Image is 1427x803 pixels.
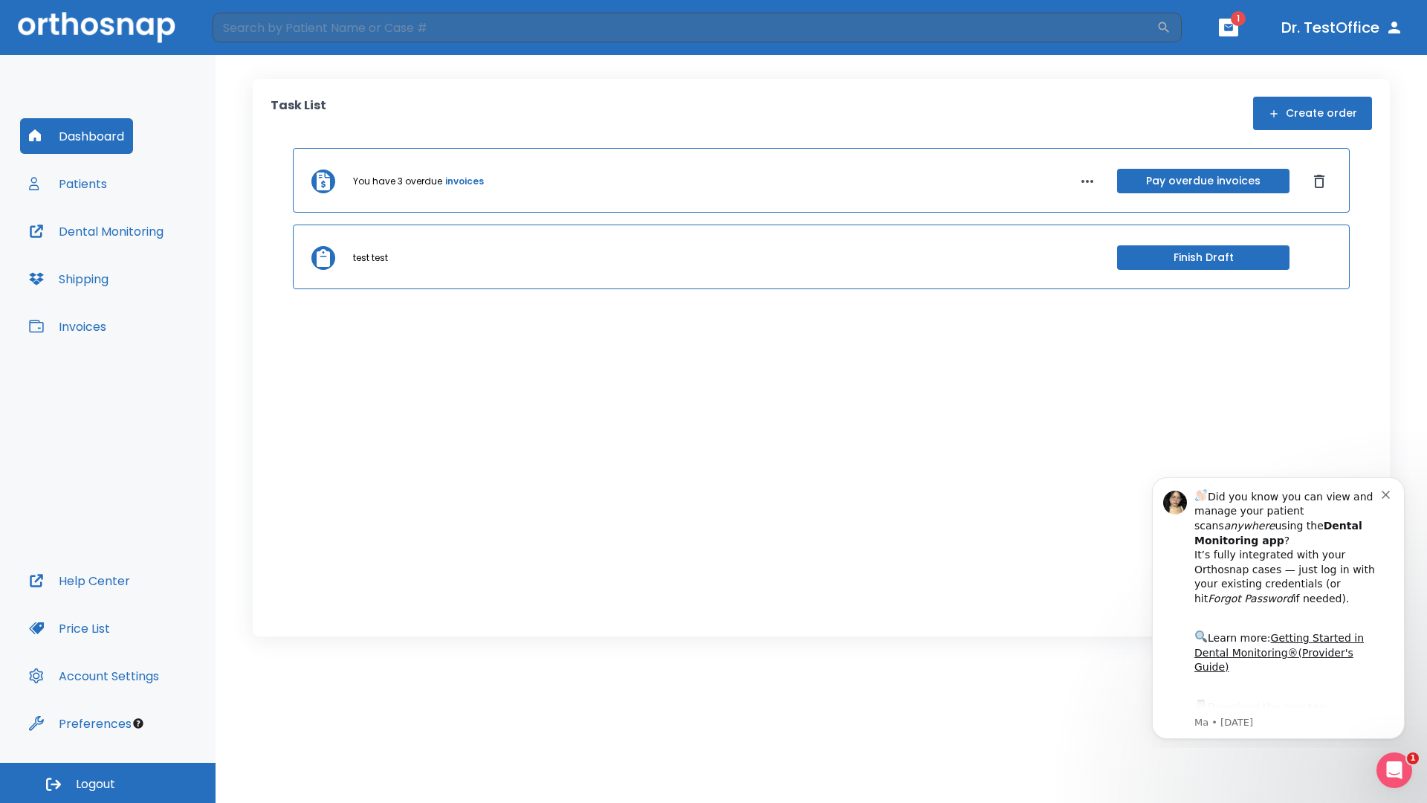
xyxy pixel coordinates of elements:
[1117,245,1290,270] button: Finish Draft
[20,309,115,344] button: Invoices
[65,252,252,265] p: Message from Ma, sent 6w ago
[20,118,133,154] button: Dashboard
[76,776,115,793] span: Logout
[252,23,264,35] button: Dismiss notification
[20,261,117,297] button: Shipping
[20,166,116,201] button: Patients
[65,233,252,309] div: Download the app: | ​ Let us know if you need help getting started!
[132,717,145,730] div: Tooltip anchor
[1376,752,1412,788] iframe: Intercom live chat
[1407,752,1419,764] span: 1
[65,237,197,264] a: App Store
[1253,97,1372,130] button: Create order
[353,175,442,188] p: You have 3 overdue
[20,658,168,694] button: Account Settings
[1231,11,1246,26] span: 1
[18,12,175,42] img: Orthosnap
[1307,170,1331,193] button: Dismiss
[1117,169,1290,193] button: Pay overdue invoices
[271,97,326,130] p: Task List
[353,251,388,265] p: test test
[1130,464,1427,748] iframe: Intercom notifications message
[213,13,1156,42] input: Search by Patient Name or Case #
[20,610,119,646] button: Price List
[1275,14,1409,41] button: Dr. TestOffice
[445,175,484,188] a: invoices
[20,213,172,249] button: Dental Monitoring
[20,563,139,599] button: Help Center
[20,706,140,741] button: Preferences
